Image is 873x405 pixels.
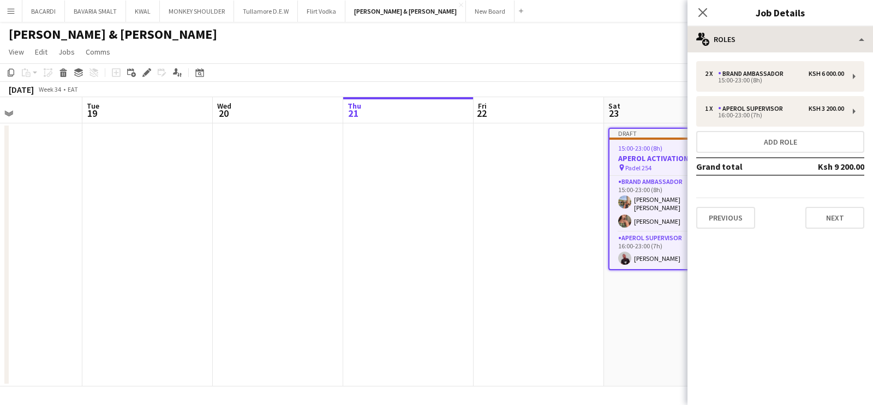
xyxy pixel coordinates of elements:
button: Next [805,207,864,229]
h3: APEROL ACTIVATION [609,153,730,163]
span: Wed [217,101,231,111]
h3: Job Details [687,5,873,20]
div: Brand Ambassador [718,70,788,78]
div: APEROL SUPERVISOR [718,105,787,112]
span: 23 [607,107,620,120]
app-job-card: Draft15:00-23:00 (8h)3/3APEROL ACTIVATION Padel 2542 RolesBrand Ambassador2/215:00-23:00 (8h)[PER... [608,128,731,270]
span: Comms [86,47,110,57]
a: Comms [81,45,115,59]
td: Grand total [696,158,796,175]
div: Draft [609,129,730,138]
app-card-role: APEROL SUPERVISOR1/116:00-23:00 (7h)[PERSON_NAME] [609,232,730,269]
span: Jobs [58,47,75,57]
button: New Board [466,1,515,22]
a: Jobs [54,45,79,59]
span: Week 34 [36,85,63,93]
button: BACARDI [22,1,65,22]
div: Ksh 3 200.00 [809,105,844,112]
div: 15:00-23:00 (8h) [705,78,844,83]
div: 2 x [705,70,718,78]
div: Ksh 6 000.00 [809,70,844,78]
div: EAT [68,85,78,93]
button: Add role [696,131,864,153]
button: Tullamore D.E.W [234,1,298,22]
app-card-role: Brand Ambassador2/215:00-23:00 (8h)[PERSON_NAME] [PERSON_NAME][PERSON_NAME] [609,176,730,232]
span: 15:00-23:00 (8h) [618,144,662,152]
button: Flirt Vodka [298,1,345,22]
span: 20 [216,107,231,120]
button: Previous [696,207,755,229]
span: Edit [35,47,47,57]
h1: [PERSON_NAME] & [PERSON_NAME] [9,26,217,43]
span: 22 [476,107,487,120]
span: 19 [85,107,99,120]
td: Ksh 9 200.00 [796,158,864,175]
button: KWAL [126,1,160,22]
span: Thu [348,101,361,111]
div: Roles [687,26,873,52]
button: MONKEY SHOULDER [160,1,234,22]
span: Padel 254 [625,164,651,172]
div: 1 x [705,105,718,112]
span: 21 [346,107,361,120]
span: Fri [478,101,487,111]
button: BAVARIA SMALT [65,1,126,22]
div: 16:00-23:00 (7h) [705,112,844,118]
span: Sat [608,101,620,111]
a: View [4,45,28,59]
button: [PERSON_NAME] & [PERSON_NAME] [345,1,466,22]
a: Edit [31,45,52,59]
span: Tue [87,101,99,111]
span: View [9,47,24,57]
div: [DATE] [9,84,34,95]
